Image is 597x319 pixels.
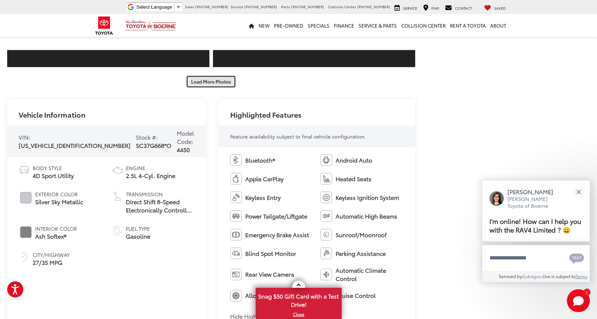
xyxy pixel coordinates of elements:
button: Toggle Chat Window [567,289,590,312]
a: Service [393,4,419,11]
span: Exterior Color [35,191,83,198]
span: Keyless Ignition System [336,193,399,202]
img: Parking Assistance [321,248,332,259]
span: Keyless Entry [245,193,281,202]
span: Apple CarPlay [245,175,284,183]
span: Automatic High Beams [336,212,397,220]
div: Close[PERSON_NAME][PERSON_NAME] Toyota of BoerneI'm online! How can I help you with the RAV4 Limi... [482,180,590,282]
span: Engine [126,164,175,172]
img: Rear View Camera [230,269,242,280]
a: Collision Center [399,14,448,37]
a: About [488,14,508,37]
span: #C6C8CC [20,192,32,203]
a: Finance [332,14,356,37]
span: Stock #: [136,133,158,141]
textarea: Type your message [482,245,590,271]
span: 4D Sport Utility [33,172,74,180]
svg: Text [569,253,584,264]
span: Model Code: [177,129,194,145]
h2: Highlighted Features [230,111,302,118]
span: Power Tailgate/Liftgate [245,212,307,220]
img: Keyless Ignition System [321,192,332,203]
p: [PERSON_NAME] Toyota of Boerne [507,196,560,210]
span: Automatic Climate Control [336,266,404,283]
span: Blind Spot Monitor [245,249,296,258]
button: Close [571,184,586,200]
span: Parking Assistance [336,249,386,258]
img: Keyless Entry [230,192,242,203]
p: [PERSON_NAME] [507,188,560,196]
span: Android Auto [336,156,372,164]
img: Sunroof/Moonroof [321,229,332,240]
span: I'm online! How can I help you with the RAV4 Limited ? 😀 [489,216,581,234]
span: Cruise Control [336,291,376,300]
span: 1 [586,290,588,294]
span: Serviced by [499,273,522,279]
span: Service [403,5,417,11]
span: Contact [455,5,472,11]
a: Home [247,14,256,37]
a: Terms [575,273,587,279]
span: Use is subject to [542,273,575,279]
img: Vic Vaughan Toyota of Boerne [125,19,176,32]
span: 27/35 MPG [33,258,70,267]
span: [PHONE_NUMBER] [195,4,228,9]
span: [PHONE_NUMBER] [357,4,390,9]
a: Service & Parts: Opens in a new tab [356,14,399,37]
span: SC37G668*O [136,141,171,149]
span: Fuel Type [126,225,150,232]
span: City/Highway [33,251,70,258]
a: New [256,14,272,37]
img: Alloy Wheels [230,290,242,301]
span: Bluetooth® [245,156,275,164]
a: My Saved Vehicles [482,4,508,11]
span: Snag $50 Gift Card with a Test Drive! [256,288,341,310]
img: Heated Seats [321,173,332,184]
span: [US_VEHICLE_IDENTIFICATION_NUMBER] [19,141,131,149]
span: Gasoline [126,232,150,240]
span: Service [231,4,243,9]
span: 2.5L 4-Cyl. Engine [126,172,175,180]
img: Bluetooth® [230,154,242,166]
button: Load More Photos [186,75,236,88]
a: Rent a Toyota [448,14,488,37]
span: Transmission [126,191,194,198]
img: Automatic High Beams [321,210,332,222]
span: Emergency Brake Assist [245,231,309,239]
span: Parts [281,4,290,9]
span: Silver Sky Metallic [35,198,83,206]
span: Rear View Camera [245,270,294,278]
span: #808080 [20,226,32,238]
img: Android Auto [321,154,332,166]
img: Toyota [91,14,118,37]
svg: Start Chat [567,289,590,312]
span: Sunroof/Moonroof [336,231,387,239]
a: Select Language​ [136,4,181,10]
span: Saved [494,5,506,11]
img: Fuel Economy [19,251,30,263]
img: Power Tailgate/Liftgate [230,210,242,222]
img: Apple CarPlay [230,173,242,184]
a: Pre-Owned [272,14,305,37]
span: Alloy Wheels [245,291,281,300]
span: Sales [185,4,194,9]
span: VIN: [19,133,30,141]
a: Specials [305,14,332,37]
span: Select Language [136,4,172,10]
span: Heated Seats [336,175,371,183]
img: Blind Spot Monitor [230,248,242,259]
img: Emergency Brake Assist [230,229,242,240]
span: ▼ [176,4,181,10]
a: Gubagoo. [522,273,542,279]
span: 4450 [177,145,190,154]
span: Ash Softex® [35,232,77,240]
h2: Vehicle Information [19,111,85,118]
span: Map [431,5,439,11]
span: Collision Center [328,4,356,9]
a: Map [421,4,441,11]
span: Interior Color [35,225,77,232]
a: Contact [443,4,474,11]
span: [PHONE_NUMBER] [244,4,277,9]
span: [PHONE_NUMBER] [291,4,324,9]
